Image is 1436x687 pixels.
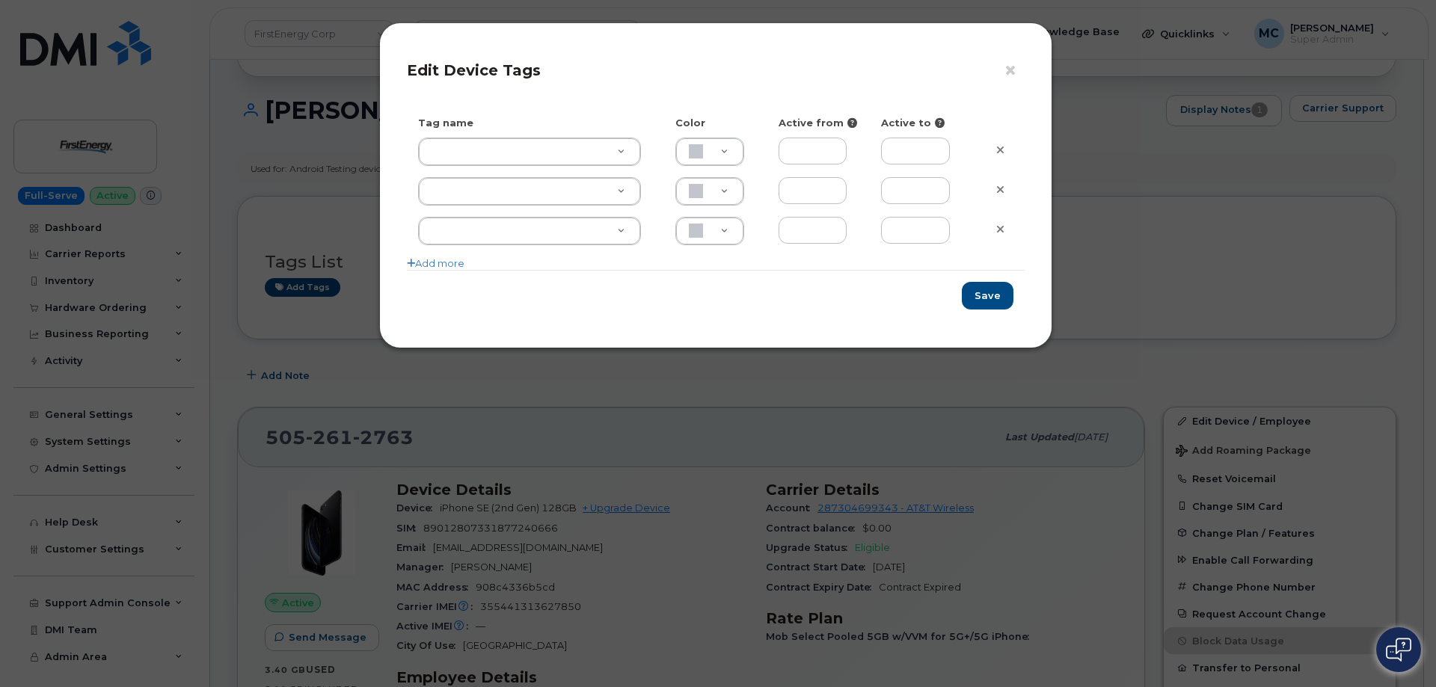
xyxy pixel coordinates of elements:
h4: Edit Device Tags [407,61,1025,79]
button: × [1004,60,1025,82]
img: Open chat [1386,638,1411,662]
div: Color [664,116,767,130]
i: Fill in to restrict tag activity to this date [847,118,857,128]
button: Save [962,282,1013,309]
div: Active to [870,116,973,130]
div: Active from [767,116,871,130]
a: Add more [407,257,464,269]
div: Tag name [407,116,664,130]
i: Fill in to restrict tag activity to this date [935,118,945,128]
